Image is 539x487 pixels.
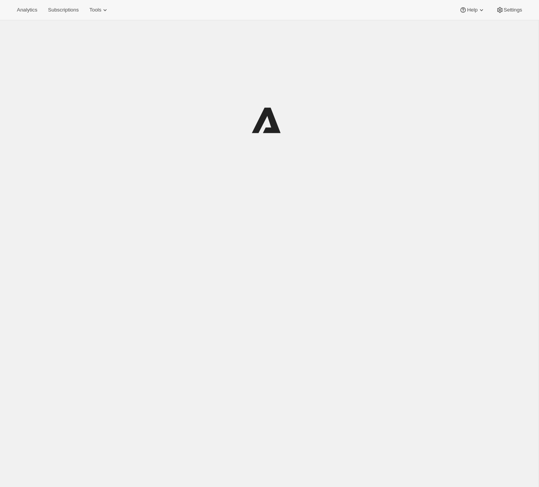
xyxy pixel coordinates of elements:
[17,7,37,13] span: Analytics
[455,5,490,15] button: Help
[467,7,477,13] span: Help
[85,5,113,15] button: Tools
[504,7,522,13] span: Settings
[12,5,42,15] button: Analytics
[89,7,101,13] span: Tools
[491,5,527,15] button: Settings
[48,7,79,13] span: Subscriptions
[43,5,83,15] button: Subscriptions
